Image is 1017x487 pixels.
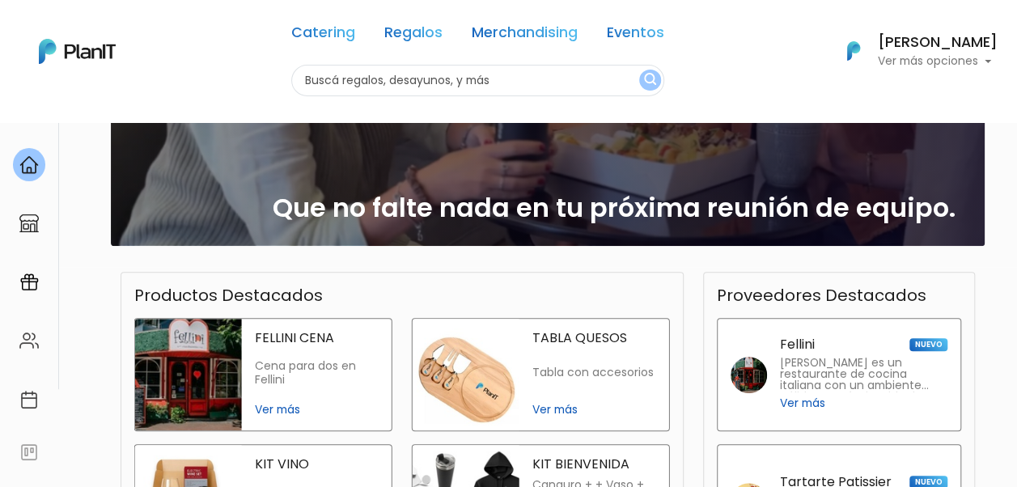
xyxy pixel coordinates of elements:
span: NUEVO [909,338,947,351]
span: Ver más [255,401,379,418]
img: fellini cena [135,319,242,430]
img: people-662611757002400ad9ed0e3c099ab2801c6687ba6c219adb57efc949bc21e19d.svg [19,331,39,350]
img: PlanIt Logo [836,33,871,69]
p: Cena para dos en Fellini [255,359,379,387]
img: home-e721727adea9d79c4d83392d1f703f7f8bce08238fde08b1acbfd93340b81755.svg [19,155,39,175]
h6: [PERSON_NAME] [878,36,998,50]
span: Ver más [780,395,825,412]
p: KIT VINO [255,458,379,471]
p: FELLINI CENA [255,332,379,345]
p: [PERSON_NAME] es un restaurante de cocina italiana con un ambiente cálido y auténtico, ideal para... [780,358,947,392]
a: Regalos [384,26,443,45]
h3: Proveedores Destacados [717,286,926,305]
button: PlanIt Logo [PERSON_NAME] Ver más opciones [826,30,998,72]
p: KIT BIENVENIDA [532,458,656,471]
div: ¿Necesitás ayuda? [83,15,233,47]
img: PlanIt Logo [39,39,116,64]
span: Ver más [532,401,656,418]
a: tabla quesos TABLA QUESOS Tabla con accesorios Ver más [412,318,670,431]
img: feedback-78b5a0c8f98aac82b08bfc38622c3050aee476f2c9584af64705fc4e61158814.svg [19,443,39,462]
img: marketplace-4ceaa7011d94191e9ded77b95e3339b90024bf715f7c57f8cf31f2d8c509eaba.svg [19,214,39,233]
a: Catering [291,26,355,45]
a: Merchandising [472,26,578,45]
p: TABLA QUESOS [532,332,656,345]
img: tabla quesos [413,319,519,430]
a: fellini cena FELLINI CENA Cena para dos en Fellini Ver más [134,318,392,431]
p: Fellini [780,338,815,351]
img: campaigns-02234683943229c281be62815700db0a1741e53638e28bf9629b52c665b00959.svg [19,273,39,292]
h2: Que no falte nada en tu próxima reunión de equipo. [273,193,956,223]
input: Buscá regalos, desayunos, y más [291,65,664,96]
img: search_button-432b6d5273f82d61273b3651a40e1bd1b912527efae98b1b7a1b2c0702e16a8d.svg [644,73,656,88]
a: Eventos [607,26,664,45]
p: Tabla con accesorios [532,366,656,379]
a: Fellini NUEVO [PERSON_NAME] es un restaurante de cocina italiana con un ambiente cálido y auténti... [717,318,961,431]
p: Ver más opciones [878,56,998,67]
img: fellini [731,357,767,393]
h3: Productos Destacados [134,286,323,305]
img: calendar-87d922413cdce8b2cf7b7f5f62616a5cf9e4887200fb71536465627b3292af00.svg [19,390,39,409]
